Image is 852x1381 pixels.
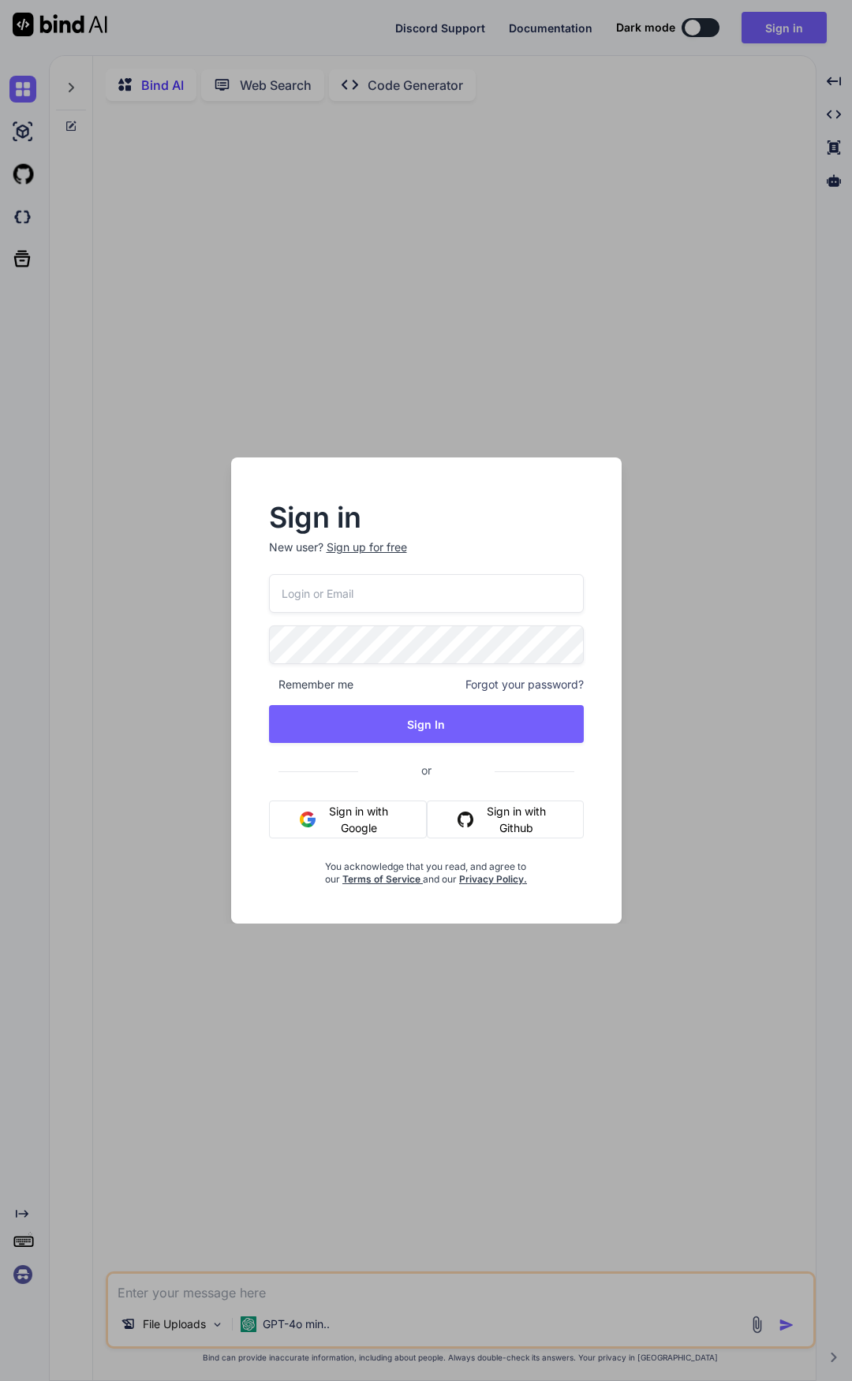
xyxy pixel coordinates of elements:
[358,751,495,789] span: or
[459,873,527,885] a: Privacy Policy.
[269,705,584,743] button: Sign In
[327,539,407,555] div: Sign up for free
[269,505,584,530] h2: Sign in
[321,851,531,886] div: You acknowledge that you read, and agree to our and our
[269,801,428,838] button: Sign in with Google
[300,812,316,827] img: google
[465,677,584,692] span: Forgot your password?
[427,801,583,838] button: Sign in with Github
[342,873,423,885] a: Terms of Service
[269,677,353,692] span: Remember me
[458,812,473,827] img: github
[269,574,584,613] input: Login or Email
[269,539,584,574] p: New user?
